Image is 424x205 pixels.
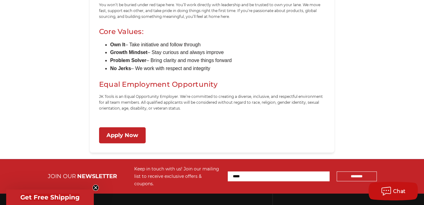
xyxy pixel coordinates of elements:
p: JK Tools is an Equal Opportunity Employer. We’re committed to creating a diverse, inclusive, and ... [99,94,325,111]
button: Chat [368,182,418,200]
span: Chat [393,188,406,194]
a: Apply Now [99,127,146,144]
li: – We work with respect and integrity [110,65,325,73]
span: JOIN OUR [48,173,76,180]
span: NEWSLETTER [77,173,117,180]
p: You won’t be buried under red tape here. You’ll work directly with leadership and be trusted to o... [99,2,325,20]
li: – Take initiative and follow through [110,41,325,49]
li: – Bring clarity and move things forward [110,56,325,65]
b: Problem Solver [110,58,146,63]
b: No Jerks [110,66,131,71]
span: Get Free Shipping [20,194,80,201]
b: Growth Mindset [110,50,148,55]
b: Own It [110,42,125,47]
div: Get Free ShippingClose teaser [6,190,94,205]
div: Keep in touch with us! Join our mailing list to receive exclusive offers & coupons. [134,165,222,187]
li: – Stay curious and always improve [110,48,325,56]
h2: Core Values: [99,26,325,37]
button: Close teaser [93,185,99,191]
h2: Equal Employment Opportunity [99,79,325,90]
